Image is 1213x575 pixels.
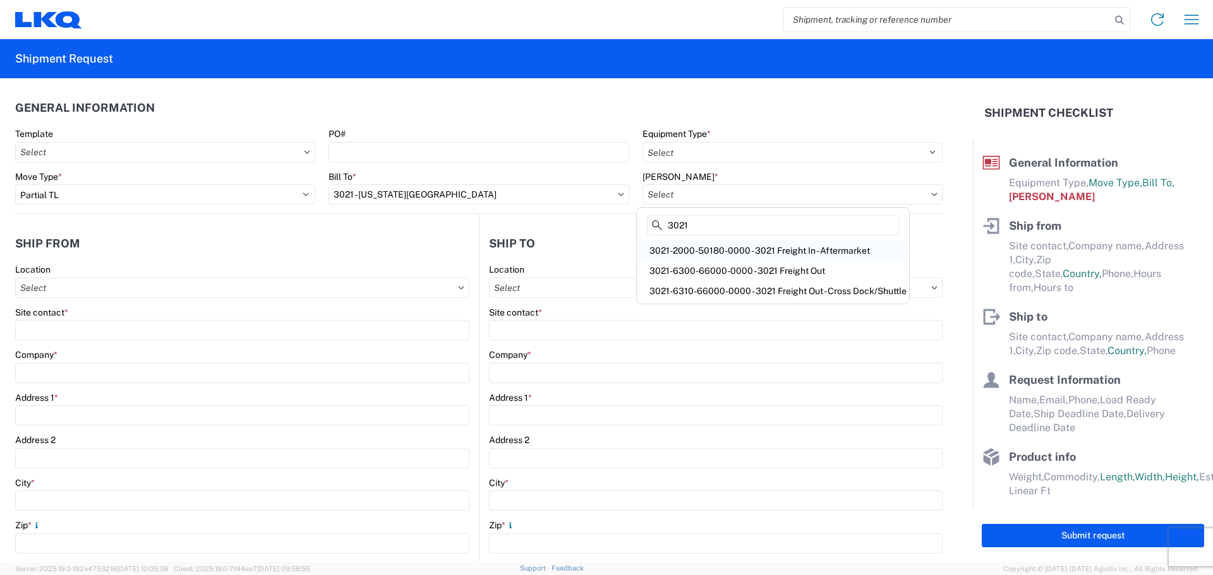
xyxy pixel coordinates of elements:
[1015,345,1036,357] span: City,
[15,237,80,250] h2: Ship from
[639,281,907,301] div: 3021-6310-66000-0000 - 3021 Freight Out - Cross Dock/Shuttle
[329,184,629,205] input: Select
[257,565,310,572] span: [DATE] 09:58:55
[1068,240,1145,252] span: Company name,
[984,105,1113,121] h2: Shipment Checklist
[489,278,943,298] input: Select
[1034,282,1073,293] span: Hours to
[520,564,552,572] a: Support
[15,565,168,572] span: Server: 2025.19.0-192a4753216
[1165,471,1199,483] span: Height,
[15,264,51,275] label: Location
[15,51,113,66] h2: Shipment Request
[489,519,516,531] label: Zip
[1003,563,1198,574] span: Copyright © [DATE]-[DATE] Agistix Inc., All Rights Reserved
[1035,268,1063,280] span: State,
[329,171,356,182] label: Bill To
[489,237,535,250] h2: Ship to
[15,142,315,162] input: Select
[1009,471,1044,483] span: Weight,
[552,564,584,572] a: Feedback
[489,392,532,403] label: Address 1
[117,565,168,572] span: [DATE] 10:05:38
[1009,219,1061,232] span: Ship from
[15,307,68,318] label: Site contact
[982,524,1204,547] button: Submit request
[1009,331,1068,343] span: Site contact,
[489,349,531,360] label: Company
[15,519,42,531] label: Zip
[15,434,56,446] label: Address 2
[1036,345,1080,357] span: Zip code,
[1009,240,1068,252] span: Site contact,
[15,477,35,489] label: City
[1009,450,1076,463] span: Product info
[1009,177,1089,189] span: Equipment Type,
[1009,394,1039,406] span: Name,
[15,171,62,182] label: Move Type
[639,261,907,281] div: 3021-6300-66000-0000 - 3021 Freight Out
[174,565,310,572] span: Client: 2025.19.0-7f44ea7
[1015,254,1036,266] span: City,
[489,264,524,275] label: Location
[1100,471,1135,483] span: Length,
[1147,345,1176,357] span: Phone
[489,477,509,489] label: City
[783,8,1111,32] input: Shipment, tracking or reference number
[15,392,58,403] label: Address 1
[1009,310,1047,323] span: Ship to
[1142,177,1174,189] span: Bill To,
[15,278,469,298] input: Select
[15,349,57,360] label: Company
[489,434,529,446] label: Address 2
[1089,177,1142,189] span: Move Type,
[489,307,542,318] label: Site contact
[643,171,718,182] label: [PERSON_NAME]
[15,102,155,114] h2: General Information
[1009,373,1121,386] span: Request Information
[643,184,943,205] input: Select
[1107,345,1147,357] span: Country,
[1063,268,1102,280] span: Country,
[1009,156,1118,169] span: General Information
[1044,471,1100,483] span: Commodity,
[15,128,53,139] label: Template
[1135,471,1165,483] span: Width,
[1080,345,1107,357] span: State,
[1034,408,1126,420] span: Ship Deadline Date,
[329,128,346,139] label: PO#
[1039,394,1068,406] span: Email,
[639,240,907,261] div: 3021-2000-50180-0000 - 3021 Freight In - Aftermarket
[1068,331,1145,343] span: Company name,
[1102,268,1133,280] span: Phone,
[1068,394,1100,406] span: Phone,
[1009,191,1095,203] span: [PERSON_NAME]
[643,128,711,139] label: Equipment Type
